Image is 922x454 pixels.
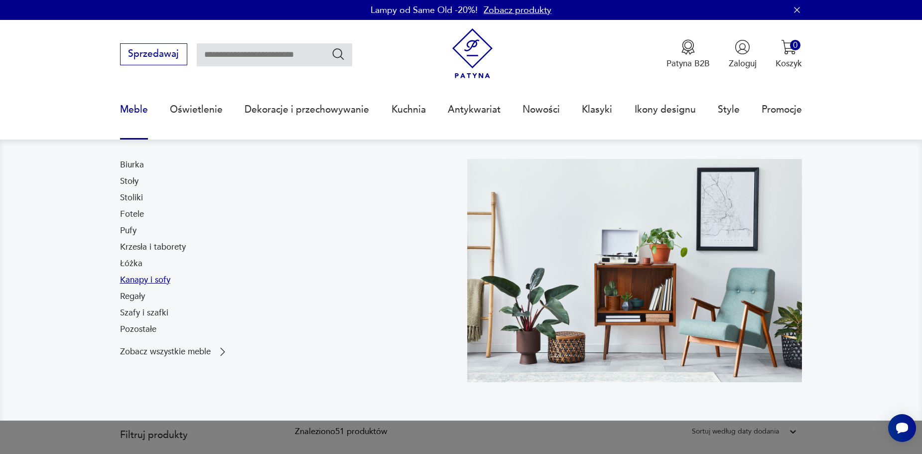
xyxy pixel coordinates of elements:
[120,241,186,253] a: Krzesła i taborety
[467,159,802,383] img: 969d9116629659dbb0bd4e745da535dc.jpg
[781,39,796,55] img: Ikona koszyka
[776,58,802,69] p: Koszyk
[120,208,144,220] a: Fotele
[120,43,187,65] button: Sprzedawaj
[331,47,346,61] button: Szukaj
[729,58,757,69] p: Zaloguj
[635,87,696,133] a: Ikony designu
[120,51,187,59] a: Sprzedawaj
[120,159,144,171] a: Biurka
[371,4,478,16] p: Lampy od Same Old -20%!
[447,28,498,79] img: Patyna - sklep z meblami i dekoracjami vintage
[762,87,802,133] a: Promocje
[718,87,740,133] a: Style
[666,39,710,69] button: Patyna B2B
[120,307,168,319] a: Szafy i szafki
[735,39,750,55] img: Ikonka użytkownika
[170,87,223,133] a: Oświetlenie
[523,87,560,133] a: Nowości
[245,87,369,133] a: Dekoracje i przechowywanie
[666,39,710,69] a: Ikona medaluPatyna B2B
[729,39,757,69] button: Zaloguj
[120,348,211,356] p: Zobacz wszystkie meble
[776,39,802,69] button: 0Koszyk
[582,87,612,133] a: Klasyki
[484,4,551,16] a: Zobacz produkty
[120,323,156,335] a: Pozostałe
[680,39,696,55] img: Ikona medalu
[448,87,501,133] a: Antykwariat
[120,346,229,358] a: Zobacz wszystkie meble
[120,175,138,187] a: Stoły
[120,192,143,204] a: Stoliki
[888,414,916,442] iframe: Smartsupp widget button
[120,225,136,237] a: Pufy
[666,58,710,69] p: Patyna B2B
[120,87,148,133] a: Meble
[392,87,426,133] a: Kuchnia
[120,258,142,270] a: Łóżka
[120,291,145,303] a: Regały
[120,274,170,286] a: Kanapy i sofy
[790,40,800,50] div: 0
